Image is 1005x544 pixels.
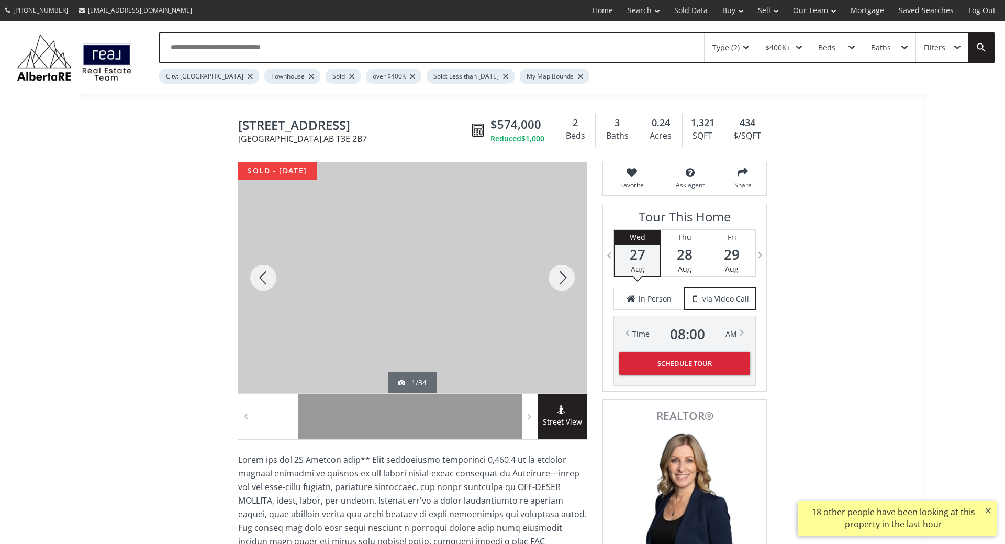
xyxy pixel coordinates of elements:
[615,230,660,245] div: Wed
[521,134,544,144] span: $1,000
[238,162,587,393] div: 1936 26A Street SW Calgary, AB T3E 2B7 - Photo 1 of 34
[615,247,660,262] span: 27
[688,128,718,144] div: SQFT
[729,128,766,144] div: $/SQFT
[619,352,750,375] button: Schedule Tour
[12,31,137,84] img: Logo
[159,69,259,84] div: City: [GEOGRAPHIC_DATA]
[608,181,655,190] span: Favorite
[326,69,361,84] div: Sold
[712,44,740,51] div: Type (2)
[980,501,997,520] button: ×
[561,128,590,144] div: Beds
[871,44,891,51] div: Baths
[670,327,705,341] span: 08 : 00
[765,44,791,51] div: $400K+
[238,162,317,180] div: sold - [DATE]
[615,410,755,421] span: REALTOR®
[601,128,633,144] div: Baths
[601,116,633,130] div: 3
[818,44,835,51] div: Beds
[702,294,749,304] span: via Video Call
[366,69,421,84] div: over $400K
[538,416,587,428] span: Street View
[644,128,676,144] div: Acres
[666,181,713,190] span: Ask agent
[238,118,467,135] span: 1936 26A Street SW
[632,327,737,341] div: Time AM
[520,69,589,84] div: My Map Bounds
[678,264,691,274] span: Aug
[691,116,714,130] span: 1,321
[724,181,761,190] span: Share
[639,294,672,304] span: in Person
[631,264,644,274] span: Aug
[613,209,756,229] h3: Tour This Home
[644,116,676,130] div: 0.24
[729,116,766,130] div: 434
[13,6,68,15] span: [PHONE_NUMBER]
[398,378,427,388] div: 1/34
[264,69,320,84] div: Townhouse
[88,6,192,15] span: [EMAIL_ADDRESS][DOMAIN_NAME]
[490,116,541,132] span: $574,000
[490,134,544,144] div: Reduced
[725,264,739,274] span: Aug
[561,116,590,130] div: 2
[708,247,755,262] span: 29
[924,44,945,51] div: Filters
[661,247,708,262] span: 28
[803,506,984,530] div: 18 other people have been looking at this property in the last hour
[661,230,708,245] div: Thu
[238,135,467,143] span: [GEOGRAPHIC_DATA] , AB T3E 2B7
[708,230,755,245] div: Fri
[427,69,515,84] div: Sold: Less than [DATE]
[73,1,197,20] a: [EMAIL_ADDRESS][DOMAIN_NAME]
